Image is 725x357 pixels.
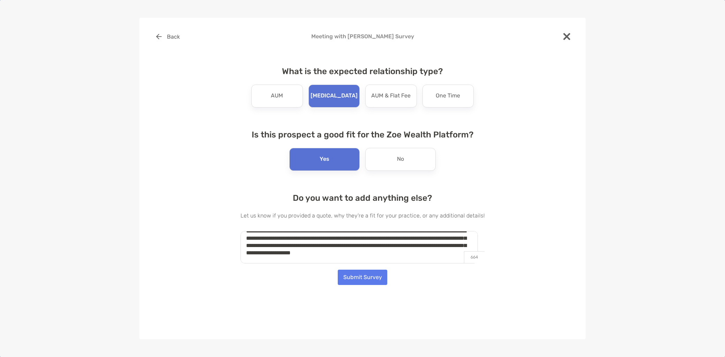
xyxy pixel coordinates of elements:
p: Yes [320,154,329,165]
button: Submit Survey [338,270,387,285]
p: Let us know if you provided a quote, why they're a fit for your practice, or any additional details! [241,211,485,220]
img: close modal [563,33,570,40]
button: Back [151,29,185,44]
p: One Time [436,90,460,102]
p: AUM & Flat Fee [371,90,411,102]
h4: Do you want to add anything else? [241,193,485,203]
p: [MEDICAL_DATA] [311,90,358,102]
p: 664 [464,251,484,263]
h4: What is the expected relationship type? [241,66,485,76]
p: AUM [271,90,283,102]
h4: Meeting with [PERSON_NAME] Survey [151,33,574,40]
h4: Is this prospect a good fit for the Zoe Wealth Platform? [241,130,485,140]
img: button icon [156,34,162,39]
p: No [397,154,404,165]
